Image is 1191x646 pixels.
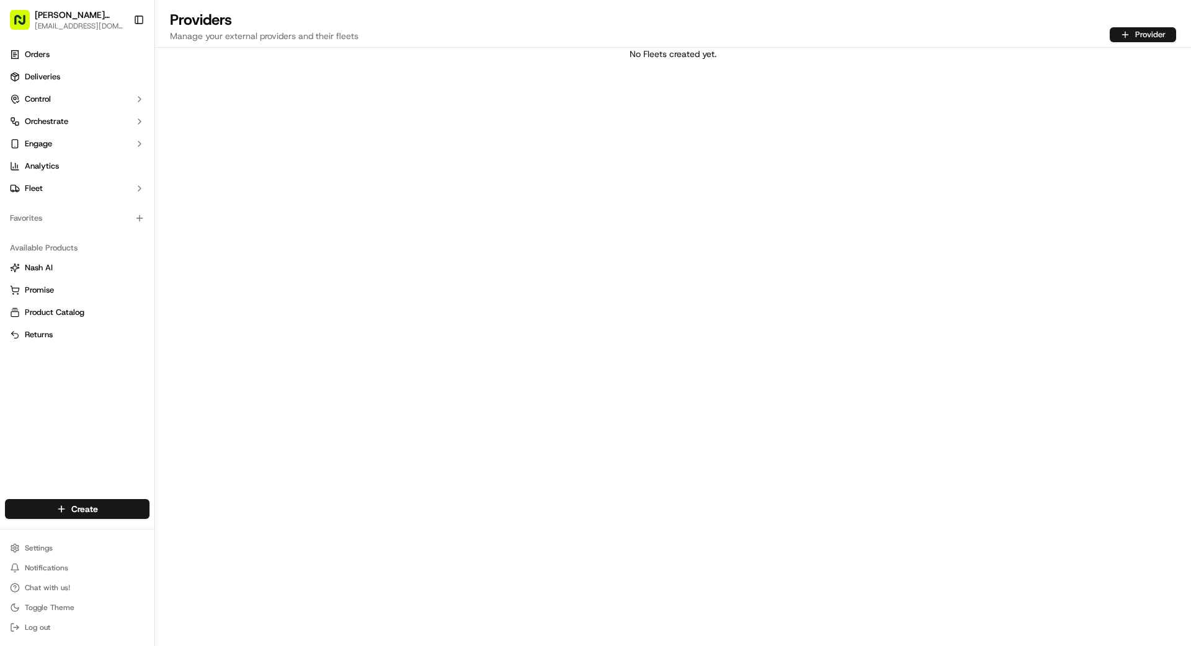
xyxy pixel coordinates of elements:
[5,134,149,154] button: Engage
[35,9,123,21] button: [PERSON_NAME] Transportation
[5,599,149,616] button: Toggle Theme
[5,559,149,577] button: Notifications
[25,329,53,340] span: Returns
[5,179,149,198] button: Fleet
[25,116,68,127] span: Orchestrate
[25,583,70,593] span: Chat with us!
[25,71,60,82] span: Deliveries
[10,285,145,296] a: Promise
[5,208,149,228] div: Favorites
[25,563,68,573] span: Notifications
[71,503,98,515] span: Create
[5,67,149,87] a: Deliveries
[25,262,53,273] span: Nash AI
[5,280,149,300] button: Promise
[10,307,145,318] a: Product Catalog
[25,285,54,296] span: Promise
[5,325,149,345] button: Returns
[25,603,74,613] span: Toggle Theme
[5,303,149,322] button: Product Catalog
[5,499,149,519] button: Create
[35,21,123,31] button: [EMAIL_ADDRESS][DOMAIN_NAME]
[25,183,43,194] span: Fleet
[25,543,53,553] span: Settings
[5,238,149,258] div: Available Products
[5,258,149,278] button: Nash AI
[170,30,359,42] p: Manage your external providers and their fleets
[5,539,149,557] button: Settings
[5,619,149,636] button: Log out
[170,10,359,30] h1: Providers
[25,49,50,60] span: Orders
[10,329,145,340] a: Returns
[5,156,149,176] a: Analytics
[5,5,128,35] button: [PERSON_NAME] Transportation[EMAIL_ADDRESS][DOMAIN_NAME]
[25,138,52,149] span: Engage
[25,94,51,105] span: Control
[5,45,149,64] a: Orders
[5,112,149,131] button: Orchestrate
[25,161,59,172] span: Analytics
[25,307,84,318] span: Product Catalog
[25,622,50,632] span: Log out
[10,262,145,273] a: Nash AI
[1110,27,1176,42] button: Provider
[5,579,149,596] button: Chat with us!
[5,89,149,109] button: Control
[155,48,1191,60] div: No Fleets created yet.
